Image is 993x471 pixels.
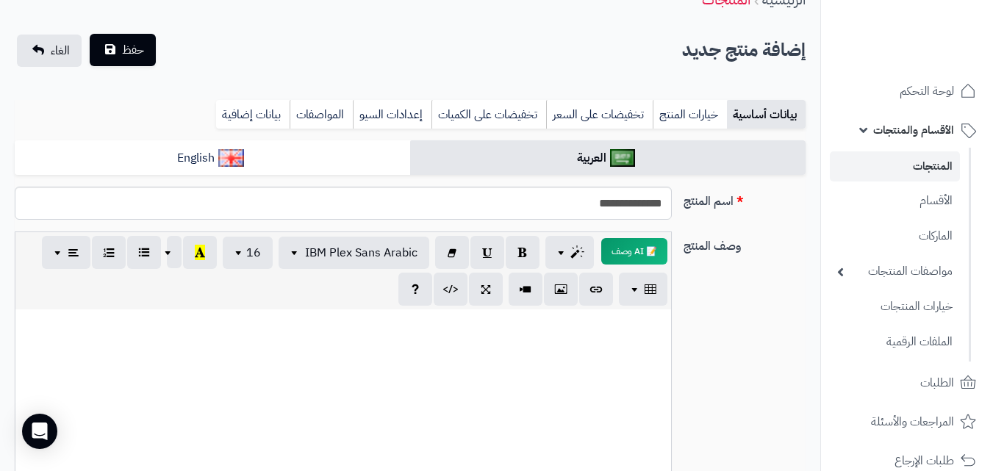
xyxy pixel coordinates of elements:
[246,244,261,262] span: 16
[830,220,960,252] a: الماركات
[920,373,954,393] span: الطلبات
[410,140,806,176] a: العربية
[678,187,811,210] label: اسم المنتج
[893,12,979,43] img: logo-2.png
[305,244,417,262] span: IBM Plex Sans Arabic
[830,256,960,287] a: مواصفات المنتجات
[431,100,546,129] a: تخفيضات على الكميات
[17,35,82,67] a: الغاء
[682,35,806,65] h2: إضافة منتج جديد
[601,238,667,265] button: 📝 AI وصف
[90,34,156,66] button: حفظ
[830,365,984,400] a: الطلبات
[727,100,806,129] a: بيانات أساسية
[900,81,954,101] span: لوحة التحكم
[610,149,636,167] img: العربية
[22,414,57,449] div: Open Intercom Messenger
[830,185,960,217] a: الأقسام
[51,42,70,60] span: الغاء
[871,411,954,432] span: المراجعات والأسئلة
[353,100,431,129] a: إعدادات السيو
[830,151,960,181] a: المنتجات
[279,237,429,269] button: IBM Plex Sans Arabic
[653,100,727,129] a: خيارات المنتج
[830,291,960,323] a: خيارات المنتجات
[678,231,811,255] label: وصف المنتج
[290,100,353,129] a: المواصفات
[216,100,290,129] a: بيانات إضافية
[122,41,144,59] span: حفظ
[830,326,960,358] a: الملفات الرقمية
[546,100,653,129] a: تخفيضات على السعر
[895,450,954,471] span: طلبات الإرجاع
[830,73,984,109] a: لوحة التحكم
[15,140,410,176] a: English
[873,120,954,140] span: الأقسام والمنتجات
[218,149,244,167] img: English
[830,404,984,439] a: المراجعات والأسئلة
[223,237,273,269] button: 16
